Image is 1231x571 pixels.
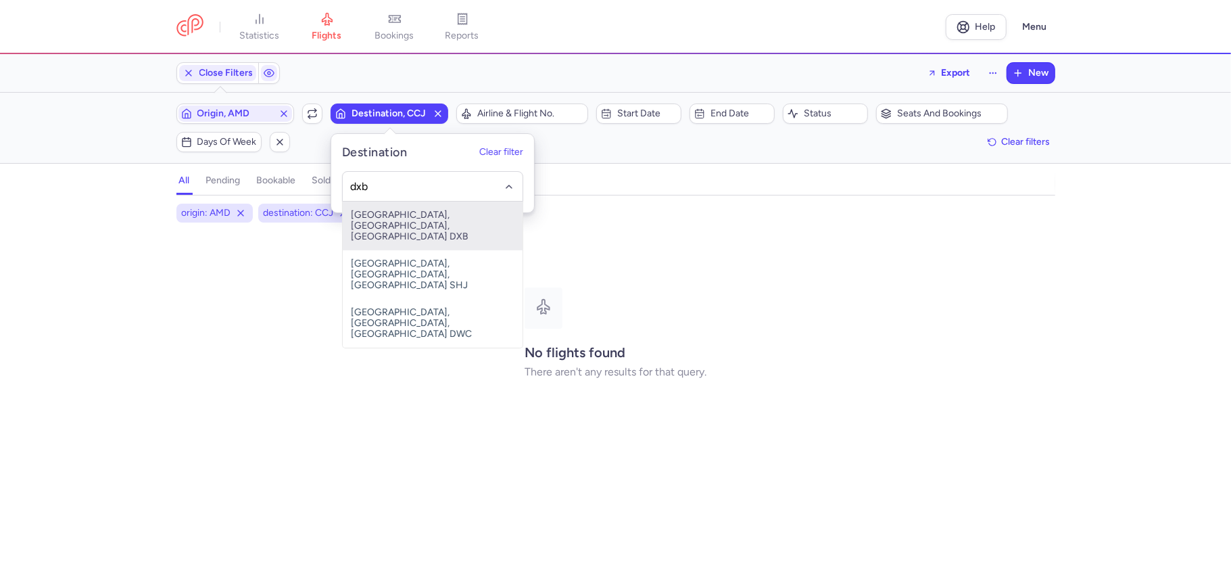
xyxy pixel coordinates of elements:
[456,104,588,124] button: Airline & Flight No.
[206,175,241,187] h4: pending
[331,104,448,124] button: Destination, CCJ
[477,108,583,119] span: Airline & Flight No.
[176,104,294,124] button: Origin, AMD
[1002,137,1051,147] span: Clear filters
[293,12,361,42] a: flights
[264,206,334,220] span: destination: CCJ
[199,68,254,78] span: Close Filters
[975,22,995,32] span: Help
[176,14,203,39] a: CitizenPlane red outlined logo
[312,175,347,187] h4: sold out
[350,179,516,193] input: -searchbox
[690,104,775,124] button: End date
[239,30,279,42] span: statistics
[617,108,677,119] span: Start date
[179,175,190,187] h4: all
[710,108,770,119] span: End date
[804,108,863,119] span: Status
[596,104,681,124] button: Start date
[1029,68,1049,78] span: New
[1007,63,1055,83] button: New
[182,206,231,220] span: origin: AMD
[343,299,523,348] span: [GEOGRAPHIC_DATA], [GEOGRAPHIC_DATA], [GEOGRAPHIC_DATA] DWC
[525,344,625,361] strong: No flights found
[226,12,293,42] a: statistics
[257,175,296,187] h4: bookable
[176,132,262,152] button: Days of week
[445,30,479,42] span: reports
[197,108,273,119] span: Origin, AMD
[942,68,971,78] span: Export
[197,137,257,147] span: Days of week
[783,104,868,124] button: Status
[343,202,523,250] span: [GEOGRAPHIC_DATA], [GEOGRAPHIC_DATA], [GEOGRAPHIC_DATA] DXB
[876,104,1008,124] button: Seats and bookings
[1015,14,1055,40] button: Menu
[361,12,429,42] a: bookings
[897,108,1003,119] span: Seats and bookings
[343,250,523,299] span: [GEOGRAPHIC_DATA], [GEOGRAPHIC_DATA], [GEOGRAPHIC_DATA] SHJ
[375,30,414,42] span: bookings
[983,132,1055,152] button: Clear filters
[352,108,427,119] span: Destination, CCJ
[525,366,706,378] p: There aren't any results for that query.
[312,30,342,42] span: flights
[429,12,496,42] a: reports
[946,14,1007,40] a: Help
[919,62,980,84] button: Export
[342,145,407,160] h5: Destination
[177,63,258,83] button: Close Filters
[479,147,523,158] button: Clear filter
